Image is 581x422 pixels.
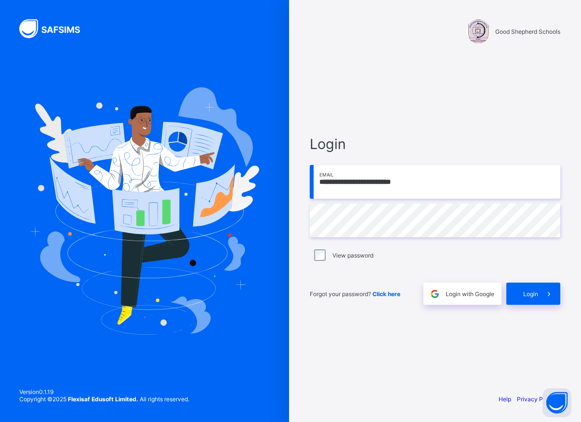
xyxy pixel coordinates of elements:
[19,388,189,395] span: Version 0.1.19
[68,395,138,403] strong: Flexisaf Edusoft Limited.
[523,290,538,298] span: Login
[495,28,560,35] span: Good Shepherd Schools
[372,290,400,298] a: Click here
[19,19,92,38] img: SAFSIMS Logo
[499,395,511,403] a: Help
[542,388,571,417] button: Open asap
[310,136,560,152] span: Login
[429,288,440,299] img: google.396cfc9801f0270233282035f929180a.svg
[310,290,400,298] span: Forgot your password?
[446,290,494,298] span: Login with Google
[332,252,373,259] label: View password
[19,395,189,403] span: Copyright © 2025 All rights reserved.
[30,87,259,334] img: Hero Image
[517,395,556,403] a: Privacy Policy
